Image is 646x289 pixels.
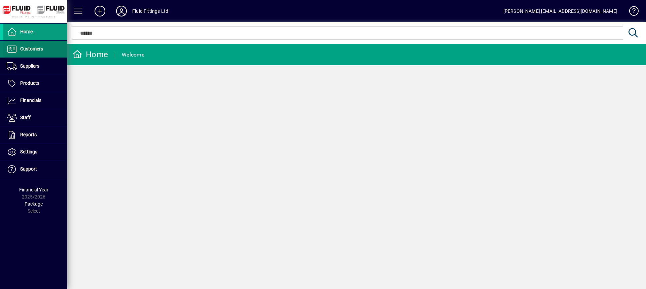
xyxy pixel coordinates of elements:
[3,144,67,160] a: Settings
[3,127,67,143] a: Reports
[111,5,132,17] button: Profile
[72,49,108,60] div: Home
[20,115,31,120] span: Staff
[3,58,67,75] a: Suppliers
[20,166,37,172] span: Support
[20,80,39,86] span: Products
[624,1,638,23] a: Knowledge Base
[89,5,111,17] button: Add
[122,49,144,60] div: Welcome
[20,98,41,103] span: Financials
[3,92,67,109] a: Financials
[3,75,67,92] a: Products
[20,63,39,69] span: Suppliers
[20,149,37,154] span: Settings
[19,187,48,192] span: Financial Year
[20,132,37,137] span: Reports
[25,201,43,207] span: Package
[3,109,67,126] a: Staff
[3,41,67,58] a: Customers
[132,6,168,16] div: Fluid Fittings Ltd
[3,161,67,178] a: Support
[20,29,33,34] span: Home
[503,6,617,16] div: [PERSON_NAME] [EMAIL_ADDRESS][DOMAIN_NAME]
[20,46,43,51] span: Customers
